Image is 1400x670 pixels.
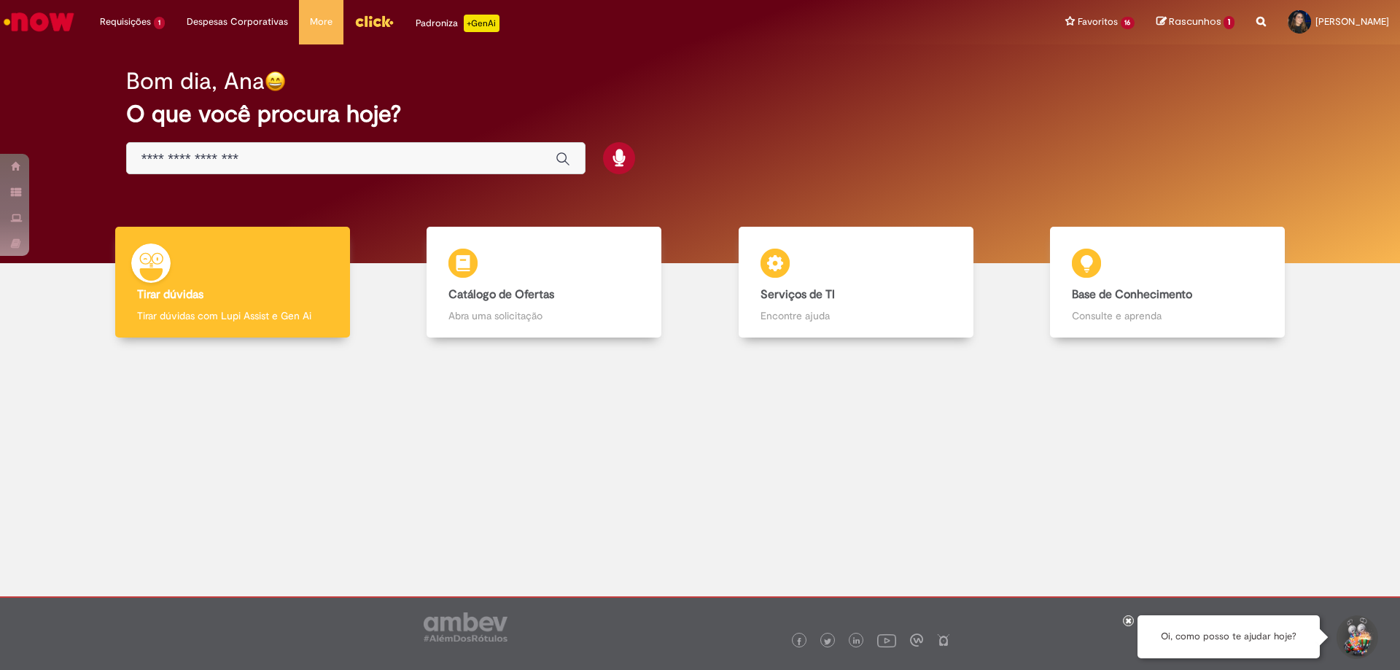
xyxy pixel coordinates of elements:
a: Tirar dúvidas Tirar dúvidas com Lupi Assist e Gen Ai [77,227,389,338]
span: Despesas Corporativas [187,15,288,29]
img: logo_footer_youtube.png [877,631,896,650]
button: Iniciar Conversa de Suporte [1334,615,1378,659]
h2: O que você procura hoje? [126,101,1275,127]
b: Tirar dúvidas [137,287,203,302]
p: Tirar dúvidas com Lupi Assist e Gen Ai [137,308,328,323]
p: Encontre ajuda [761,308,952,323]
img: logo_footer_naosei.png [937,634,950,647]
img: logo_footer_facebook.png [796,638,803,645]
a: Base de Conhecimento Consulte e aprenda [1012,227,1324,338]
img: logo_footer_twitter.png [824,638,831,645]
h2: Bom dia, Ana [126,69,265,94]
a: Rascunhos [1156,15,1234,29]
span: 16 [1121,17,1135,29]
img: logo_footer_workplace.png [910,634,923,647]
img: logo_footer_linkedin.png [853,637,860,646]
b: Serviços de TI [761,287,835,302]
span: 1 [154,17,165,29]
b: Catálogo de Ofertas [448,287,554,302]
span: Requisições [100,15,151,29]
div: Padroniza [416,15,499,32]
img: click_logo_yellow_360x200.png [354,10,394,32]
p: +GenAi [464,15,499,32]
img: ServiceNow [1,7,77,36]
p: Abra uma solicitação [448,308,639,323]
div: Oi, como posso te ajudar hoje? [1137,615,1320,658]
a: Serviços de TI Encontre ajuda [700,227,1012,338]
img: logo_footer_ambev_rotulo_gray.png [424,612,507,642]
p: Consulte e aprenda [1072,308,1263,323]
span: 1 [1224,16,1234,29]
b: Base de Conhecimento [1072,287,1192,302]
a: Catálogo de Ofertas Abra uma solicitação [389,227,701,338]
span: Rascunhos [1169,15,1221,28]
span: Favoritos [1078,15,1118,29]
span: [PERSON_NAME] [1315,15,1389,28]
span: More [310,15,332,29]
img: happy-face.png [265,71,286,92]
